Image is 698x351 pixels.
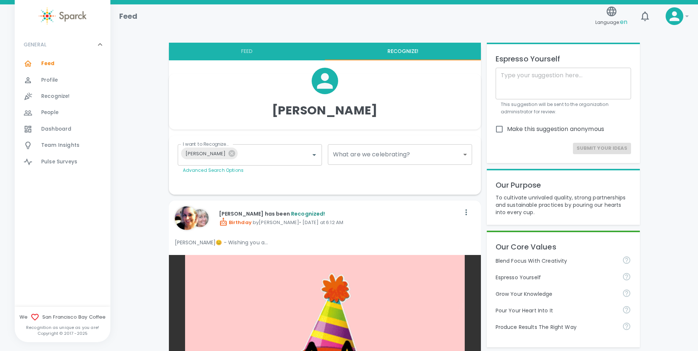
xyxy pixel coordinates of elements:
p: Copyright © 2017 - 2025 [15,330,110,336]
div: [PERSON_NAME] [181,148,238,159]
p: Our Core Values [496,241,631,253]
span: We San Francisco Bay Coffee [15,313,110,322]
span: Profile [41,77,58,84]
p: GENERAL [24,41,46,48]
button: Feed [169,43,325,60]
span: Make this suggestion anonymous [507,125,605,134]
span: Birthday [219,219,252,226]
svg: Follow your curiosity and learn together [622,289,631,298]
p: Espresso Yourself [496,274,616,281]
a: Dashboard [15,121,110,137]
img: Picture of Nikki Meeks [175,206,198,230]
img: Sparck logo [39,7,86,25]
a: People [15,104,110,121]
a: Team Insights [15,137,110,153]
a: Pulse Surveys [15,154,110,170]
div: GENERAL [15,56,110,173]
a: Recognize! [15,88,110,104]
svg: Come to work to make a difference in your own way [622,305,631,314]
a: Advanced Search Options [183,167,244,173]
div: GENERAL [15,33,110,56]
p: Espresso Yourself [496,53,631,65]
span: Dashboard [41,125,71,133]
label: I want to Recognize... [183,141,229,147]
p: This suggestion will be sent to the organization administrator for review. [501,101,626,116]
span: [PERSON_NAME] [181,149,230,158]
button: Recognize! [325,43,481,60]
span: Recognized! [291,210,325,217]
p: [PERSON_NAME]😊 - Wishing you a... [175,239,475,246]
p: Recognition as unique as you are! [15,325,110,330]
p: Blend Focus With Creativity [496,257,616,265]
h4: [PERSON_NAME] [272,103,378,118]
p: To cultivate unrivaled quality, strong partnerships and sustainable practices by pouring our hear... [496,194,631,216]
svg: Achieve goals today and innovate for tomorrow [622,256,631,265]
p: Pour Your Heart Into It [496,307,616,314]
span: Feed [41,60,55,67]
a: Sparck logo [15,7,110,25]
span: Language: [595,17,627,27]
p: Produce Results The Right Way [496,323,616,331]
h1: Feed [119,10,138,22]
p: Grow Your Knowledge [496,290,616,298]
span: en [620,18,627,26]
svg: Share your voice and your ideas [622,272,631,281]
a: Profile [15,72,110,88]
svg: Find success working together and doing the right thing [622,322,631,331]
button: Open [309,150,319,160]
div: interaction tabs [169,43,481,60]
span: Team Insights [41,142,79,149]
img: Picture of Linda Chock [191,209,209,227]
p: Our Purpose [496,179,631,191]
span: Pulse Surveys [41,158,77,166]
button: Language:en [592,3,630,29]
p: by [PERSON_NAME] • [DATE] at 6:12 AM [219,217,460,226]
p: [PERSON_NAME] has been [219,210,460,217]
span: Recognize! [41,93,70,100]
a: Feed [15,56,110,72]
span: People [41,109,59,116]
